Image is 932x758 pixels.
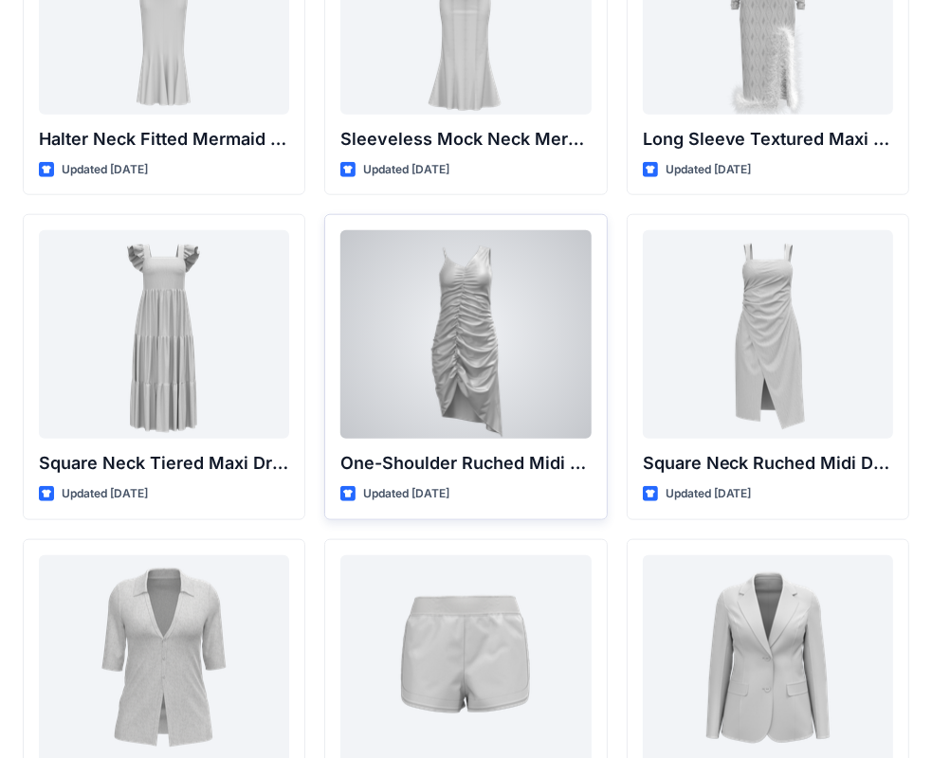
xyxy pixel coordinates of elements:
[643,126,893,153] p: Long Sleeve Textured Maxi Dress with Feather Hem
[666,484,752,504] p: Updated [DATE]
[62,160,148,180] p: Updated [DATE]
[39,126,289,153] p: Halter Neck Fitted Mermaid Gown with Keyhole Detail
[340,126,591,153] p: Sleeveless Mock Neck Mermaid Gown
[363,160,449,180] p: Updated [DATE]
[666,160,752,180] p: Updated [DATE]
[643,230,893,439] a: Square Neck Ruched Midi Dress with Asymmetrical Hem
[62,484,148,504] p: Updated [DATE]
[363,484,449,504] p: Updated [DATE]
[39,230,289,439] a: Square Neck Tiered Maxi Dress with Ruffle Sleeves
[340,230,591,439] a: One-Shoulder Ruched Midi Dress with Asymmetrical Hem
[643,450,893,477] p: Square Neck Ruched Midi Dress with Asymmetrical Hem
[340,450,591,477] p: One-Shoulder Ruched Midi Dress with Asymmetrical Hem
[39,450,289,477] p: Square Neck Tiered Maxi Dress with Ruffle Sleeves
